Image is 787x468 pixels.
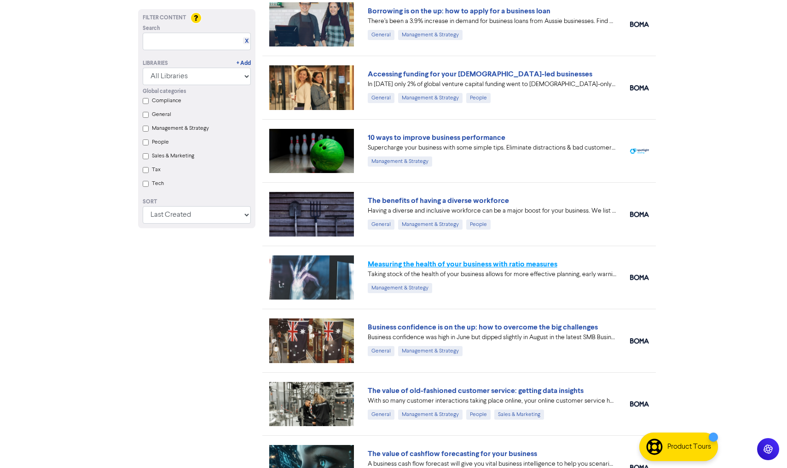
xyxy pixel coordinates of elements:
[398,30,463,40] div: Management & Strategy
[368,270,616,279] div: Taking stock of the health of your business allows for more effective planning, early warning abo...
[368,346,394,356] div: General
[630,212,649,217] img: boma
[143,198,251,206] div: Sort
[368,283,432,293] div: Management & Strategy
[368,17,616,26] div: There’s been a 3.9% increase in demand for business loans from Aussie businesses. Find out the be...
[237,59,251,68] a: + Add
[630,338,649,344] img: boma
[143,24,160,33] span: Search
[398,93,463,103] div: Management & Strategy
[152,124,209,133] label: Management & Strategy
[630,85,649,91] img: boma
[368,6,550,16] a: Borrowing is on the up: how to apply for a business loan
[466,93,491,103] div: People
[466,220,491,230] div: People
[630,401,649,407] img: boma
[630,148,649,154] img: spotlight
[143,59,168,68] div: Libraries
[152,110,171,119] label: General
[398,220,463,230] div: Management & Strategy
[368,323,598,332] a: Business confidence is on the up: how to overcome the big challenges
[466,410,491,420] div: People
[152,166,161,174] label: Tax
[143,87,251,96] div: Global categories
[368,80,616,89] div: In 2024 only 2% of global venture capital funding went to female-only founding teams. We highligh...
[368,69,592,79] a: Accessing funding for your [DEMOGRAPHIC_DATA]-led businesses
[368,143,616,153] div: Supercharge your business with some simple tips. Eliminate distractions & bad customers, get a pl...
[368,396,616,406] div: With so many customer interactions taking place online, your online customer service has to be fi...
[368,260,557,269] a: Measuring the health of your business with ratio measures
[368,220,394,230] div: General
[368,30,394,40] div: General
[398,410,463,420] div: Management & Strategy
[245,38,249,45] a: X
[368,410,394,420] div: General
[368,449,537,458] a: The value of cashflow forecasting for your business
[143,14,251,22] div: Filter Content
[368,133,505,142] a: 10 ways to improve business performance
[368,386,584,395] a: The value of old-fashioned customer service: getting data insights
[741,424,787,468] iframe: Chat Widget
[368,206,616,216] div: Having a diverse and inclusive workforce can be a major boost for your business. We list four of ...
[630,22,649,27] img: boma
[398,346,463,356] div: Management & Strategy
[368,156,432,167] div: Management & Strategy
[630,275,649,280] img: boma_accounting
[152,152,194,160] label: Sales & Marketing
[152,179,164,188] label: Tech
[368,333,616,342] div: Business confidence was high in June but dipped slightly in August in the latest SMB Business Ins...
[152,138,169,146] label: People
[152,97,181,105] label: Compliance
[368,196,509,205] a: The benefits of having a diverse workforce
[368,93,394,103] div: General
[494,410,544,420] div: Sales & Marketing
